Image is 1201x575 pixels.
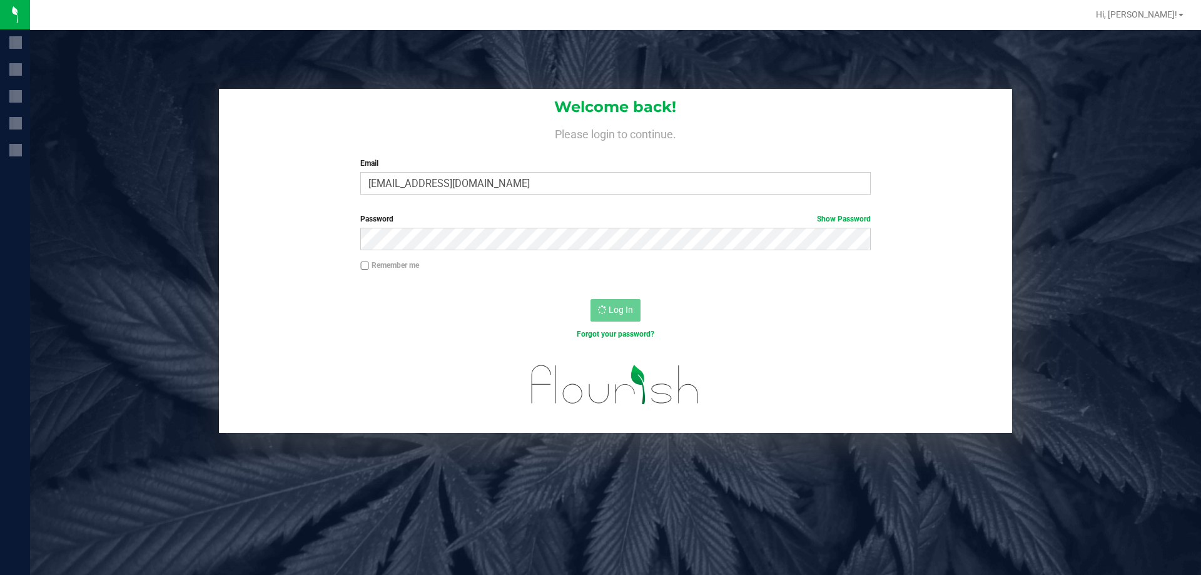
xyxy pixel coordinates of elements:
[590,299,641,322] button: Log In
[817,215,871,223] a: Show Password
[609,305,633,315] span: Log In
[1096,9,1177,19] span: Hi, [PERSON_NAME]!
[360,158,870,169] label: Email
[360,262,369,270] input: Remember me
[219,125,1012,140] h4: Please login to continue.
[360,215,393,223] span: Password
[577,330,654,338] a: Forgot your password?
[219,99,1012,115] h1: Welcome back!
[360,260,419,271] label: Remember me
[516,353,714,417] img: flourish_logo.svg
